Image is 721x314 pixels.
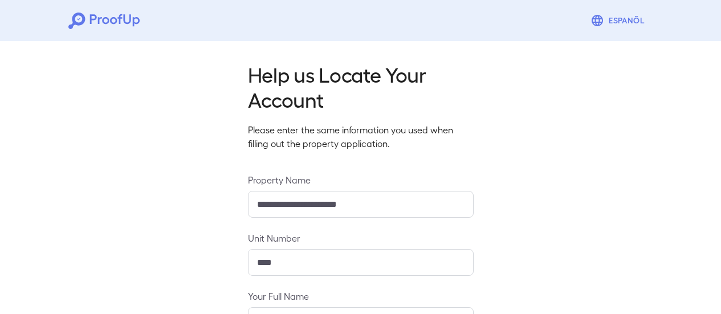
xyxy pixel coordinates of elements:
[586,9,653,32] button: Espanõl
[248,231,474,244] label: Unit Number
[248,62,474,112] h2: Help us Locate Your Account
[248,173,474,186] label: Property Name
[248,123,474,150] p: Please enter the same information you used when filling out the property application.
[248,289,474,303] label: Your Full Name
